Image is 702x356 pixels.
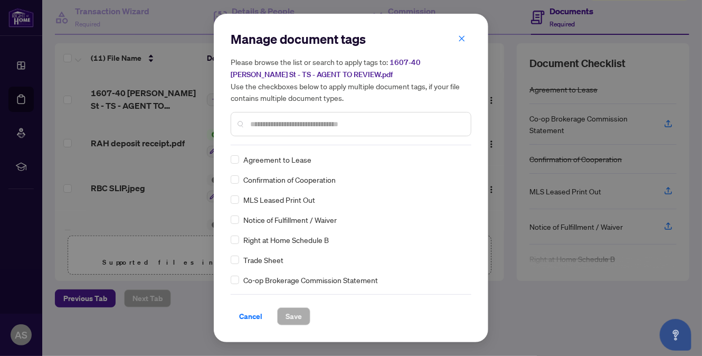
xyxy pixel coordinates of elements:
span: Confirmation of Cooperation [243,174,336,185]
span: Trade Sheet [243,254,283,266]
span: close [458,35,466,42]
button: Cancel [231,307,271,325]
span: Right at Home Schedule B [243,234,329,246]
button: Open asap [660,319,691,351]
span: Agreement to Lease [243,154,311,165]
span: MLS Leased Print Out [243,194,315,205]
span: Cancel [239,308,262,325]
h5: Please browse the list or search to apply tags to: Use the checkboxes below to apply multiple doc... [231,56,471,104]
button: Save [277,307,310,325]
h2: Manage document tags [231,31,471,48]
span: Co-op Brokerage Commission Statement [243,274,378,286]
span: Notice of Fulfillment / Waiver [243,214,337,226]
